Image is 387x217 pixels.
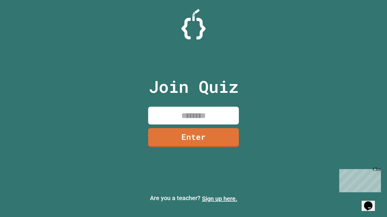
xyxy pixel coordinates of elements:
p: Join Quiz [149,74,239,99]
iframe: chat widget [337,167,381,192]
iframe: chat widget [362,193,381,211]
a: Enter [148,128,239,147]
img: Logo.svg [181,9,206,39]
p: Are you a teacher? [5,193,382,203]
a: Sign up here. [202,195,237,202]
div: Chat with us now!Close [2,2,42,38]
